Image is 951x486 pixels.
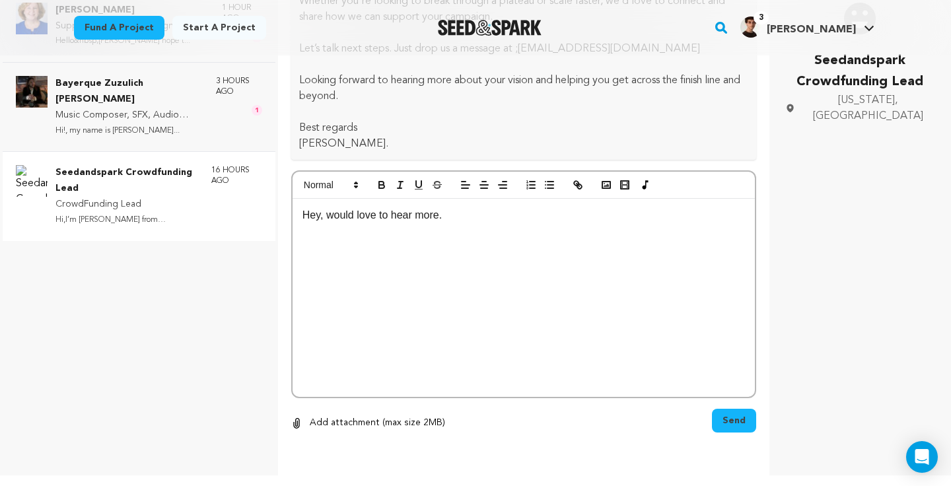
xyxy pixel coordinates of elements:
[740,17,761,38] img: 7ac5759f7ed93658.jpg
[785,50,935,92] p: Seedandspark Crowdfunding Lead
[55,76,203,108] p: Bayerque Zuzulich [PERSON_NAME]
[55,108,203,123] p: Music Composer, SFX, Audio Editor
[438,20,542,36] img: Seed&Spark Logo Dark Mode
[800,92,935,124] span: [US_STATE], [GEOGRAPHIC_DATA]
[740,17,856,38] div: Jeremy C.'s Profile
[767,24,856,35] span: [PERSON_NAME]
[712,409,756,433] button: Send
[299,73,748,104] p: Looking forward to hearing more about your vision and helping you get across the finish line and ...
[738,14,877,38] a: Jeremy C.'s Profile
[722,414,746,427] span: Send
[299,136,748,152] p: [PERSON_NAME].
[906,441,938,473] div: Open Intercom Messenger
[74,16,164,40] a: Fund a project
[211,165,262,186] p: 16 hours ago
[216,76,262,97] p: 3 hours ago
[299,120,748,136] p: Best regards
[55,123,203,139] p: Hi!, my name is [PERSON_NAME]...
[55,197,198,213] p: CrowdFunding Lead
[55,213,198,228] p: Hi,I’m [PERSON_NAME] from CrowFundi...
[172,16,266,40] a: Start a project
[16,76,48,108] img: Bayerque Zuzulich Duggan Photo
[438,20,542,36] a: Seed&Spark Homepage
[738,14,877,42] span: Jeremy C.'s Profile
[252,105,262,116] span: 1
[302,207,745,224] p: Hey, would love to hear more.
[754,11,769,24] span: 3
[291,409,445,438] button: Add attachment (max size 2MB)
[55,165,198,197] p: Seedandspark Crowdfunding Lead
[16,165,48,197] img: Seedandspark Crowdfunding Lead Photo
[310,415,445,431] p: Add attachment (max size 2MB)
